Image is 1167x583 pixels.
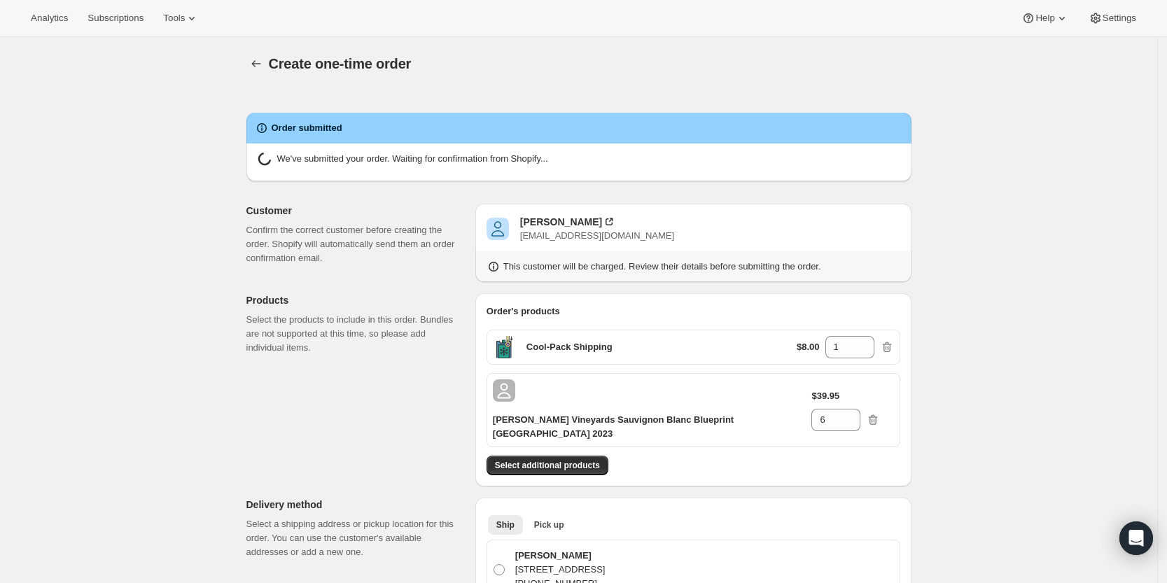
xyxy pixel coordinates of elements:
p: [PERSON_NAME] [515,549,606,563]
button: Select additional products [487,456,608,475]
span: Settings [1103,13,1136,24]
span: Help [1035,13,1054,24]
p: We've submitted your order. Waiting for confirmation from Shopify... [277,152,548,170]
span: Order's products [487,306,560,316]
button: Analytics [22,8,76,28]
span: Analytics [31,13,68,24]
span: Select additional products [495,460,600,471]
span: Create one-time order [269,56,412,71]
p: Delivery method [246,498,464,512]
span: Default Title [493,336,515,358]
p: Products [246,293,464,307]
p: Confirm the correct customer before creating the order. Shopify will automatically send them an o... [246,223,464,265]
button: Settings [1080,8,1145,28]
span: Default Title [493,379,515,402]
button: Help [1013,8,1077,28]
span: Subscriptions [88,13,144,24]
p: $39.95 [811,389,839,403]
span: Ship [496,519,515,531]
p: $8.00 [797,340,820,354]
p: Select the products to include in this order. Bundles are not supported at this time, so please a... [246,313,464,355]
div: [PERSON_NAME] [520,215,602,229]
span: [EMAIL_ADDRESS][DOMAIN_NAME] [520,230,674,241]
span: Dustin Lewellyn [487,218,509,240]
p: [STREET_ADDRESS] [515,563,606,577]
p: [PERSON_NAME] Vineyards Sauvignon Blanc Blueprint [GEOGRAPHIC_DATA] 2023 [493,413,812,441]
p: This customer will be charged. Review their details before submitting the order. [503,260,821,274]
p: Customer [246,204,464,218]
p: Select a shipping address or pickup location for this order. You can use the customer's available... [246,517,464,559]
button: Tools [155,8,207,28]
span: Pick up [534,519,564,531]
h2: Order submitted [272,121,342,135]
span: Tools [163,13,185,24]
button: Subscriptions [79,8,152,28]
p: Cool-Pack Shipping [526,340,613,354]
div: Open Intercom Messenger [1119,521,1153,555]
